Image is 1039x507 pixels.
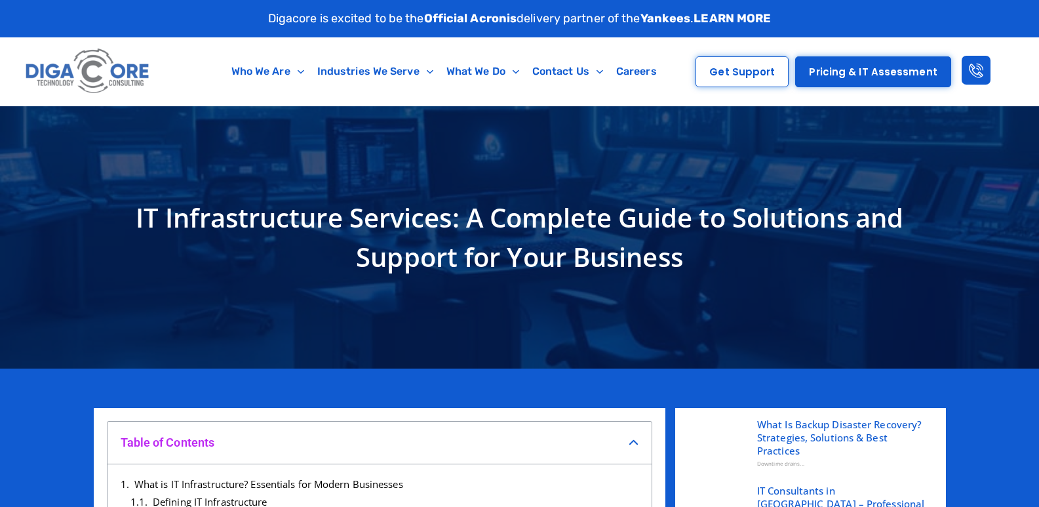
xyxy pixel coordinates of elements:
a: Pricing & IT Assessment [795,56,951,87]
img: Backup disaster recovery, Backup and Disaster Recovery [682,415,747,480]
span: Pricing & IT Assessment [809,67,937,77]
div: Close table of contents [629,438,638,448]
p: Digacore is excited to be the delivery partner of the . [268,10,772,28]
a: Industries We Serve [311,56,440,87]
img: Digacore logo 1 [22,44,153,99]
nav: Menu [208,56,680,87]
h4: Table of Contents [121,435,629,450]
a: Get Support [696,56,789,87]
a: Careers [610,56,663,87]
h1: IT Infrastructure Services: A Complete Guide to Solutions and Support for Your Business [100,198,939,277]
a: What Is Backup Disaster Recovery? Strategies, Solutions & Best Practices [757,418,930,457]
div: Downtime drains... [757,457,930,470]
strong: Yankees [640,11,691,26]
a: What is IT Infrastructure? Essentials for Modern Businesses [134,477,403,491]
a: LEARN MORE [694,11,771,26]
a: What We Do [440,56,526,87]
span: Get Support [709,67,775,77]
a: Who We Are [225,56,311,87]
strong: Official Acronis [424,11,517,26]
a: Contact Us [526,56,610,87]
